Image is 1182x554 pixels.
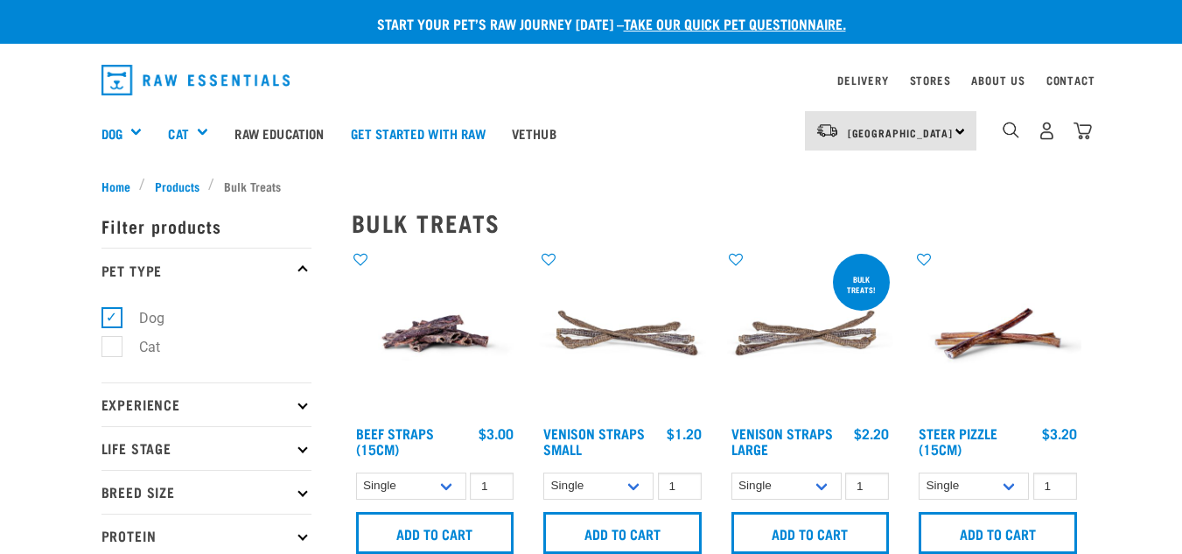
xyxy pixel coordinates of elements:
div: BULK TREATS! [833,266,890,303]
a: Vethub [499,98,570,168]
label: Dog [111,307,171,329]
a: Cat [168,123,188,144]
img: Raw Essentials Logo [101,65,290,95]
input: Add to cart [731,512,890,554]
a: Venison Straps Large [731,429,833,452]
label: Cat [111,336,167,358]
a: Raw Education [221,98,337,168]
nav: dropdown navigation [87,58,1095,102]
span: Home [101,177,130,195]
a: take our quick pet questionnaire. [624,19,846,27]
input: 1 [658,473,702,500]
a: Dog [101,123,122,144]
img: Stack of 3 Venison Straps Treats for Pets [727,250,894,417]
div: $2.20 [854,425,889,441]
a: Venison Straps Small [543,429,645,452]
img: home-icon@2x.png [1074,122,1092,140]
span: [GEOGRAPHIC_DATA] [848,130,954,136]
a: Stores [910,77,951,83]
input: 1 [1033,473,1077,500]
div: $3.00 [479,425,514,441]
p: Filter products [101,204,311,248]
a: About Us [971,77,1025,83]
img: Venison Straps [539,250,706,417]
input: Add to cart [543,512,702,554]
a: Home [101,177,140,195]
nav: breadcrumbs [101,177,1081,195]
a: Steer Pizzle (15cm) [919,429,997,452]
a: Products [145,177,208,195]
img: van-moving.png [815,123,839,138]
input: 1 [470,473,514,500]
input: 1 [845,473,889,500]
a: Beef Straps (15cm) [356,429,434,452]
span: Products [155,177,199,195]
input: Add to cart [919,512,1077,554]
a: Get started with Raw [338,98,499,168]
p: Life Stage [101,426,311,470]
p: Experience [101,382,311,426]
p: Breed Size [101,470,311,514]
p: Pet Type [101,248,311,291]
a: Contact [1046,77,1095,83]
img: Raw Essentials Steer Pizzle 15cm [914,250,1081,417]
img: Raw Essentials Beef Straps 15cm 6 Pack [352,250,519,417]
div: $3.20 [1042,425,1077,441]
img: user.png [1038,122,1056,140]
input: Add to cart [356,512,514,554]
a: Delivery [837,77,888,83]
h2: Bulk Treats [352,209,1081,236]
div: $1.20 [667,425,702,441]
img: home-icon-1@2x.png [1003,122,1019,138]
